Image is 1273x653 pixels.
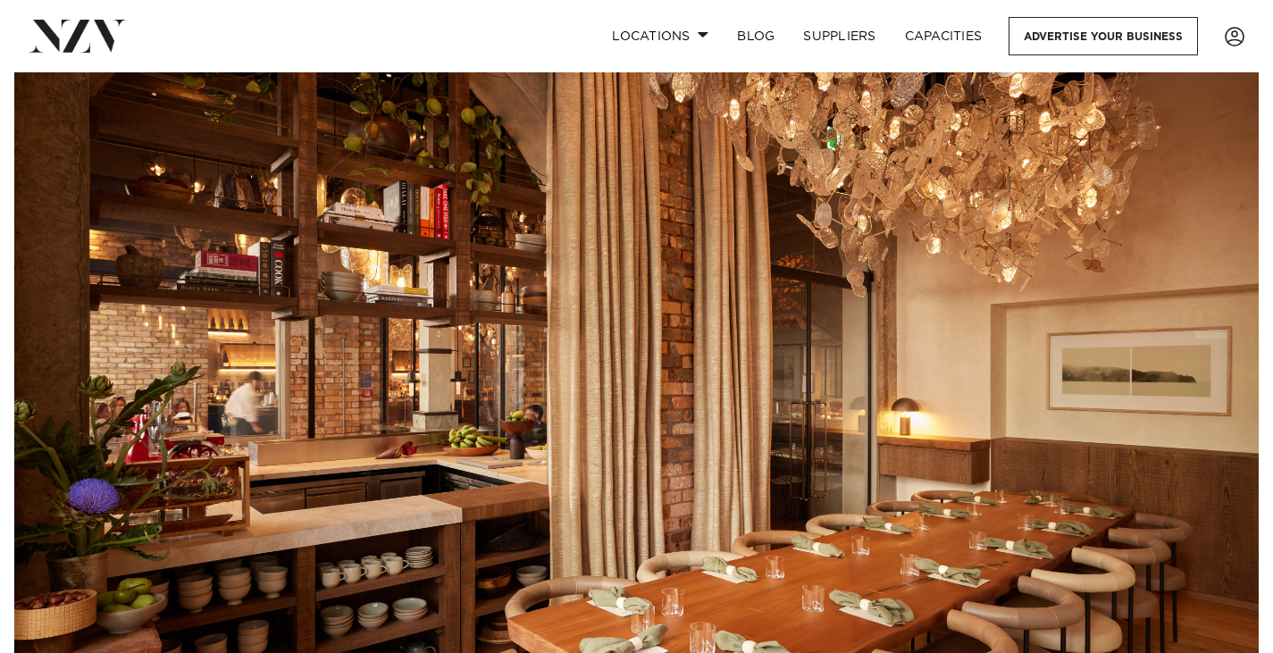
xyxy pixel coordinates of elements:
[723,17,789,55] a: BLOG
[789,17,890,55] a: SUPPLIERS
[598,17,723,55] a: Locations
[891,17,997,55] a: Capacities
[1009,17,1198,55] a: Advertise your business
[29,20,126,52] img: nzv-logo.png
